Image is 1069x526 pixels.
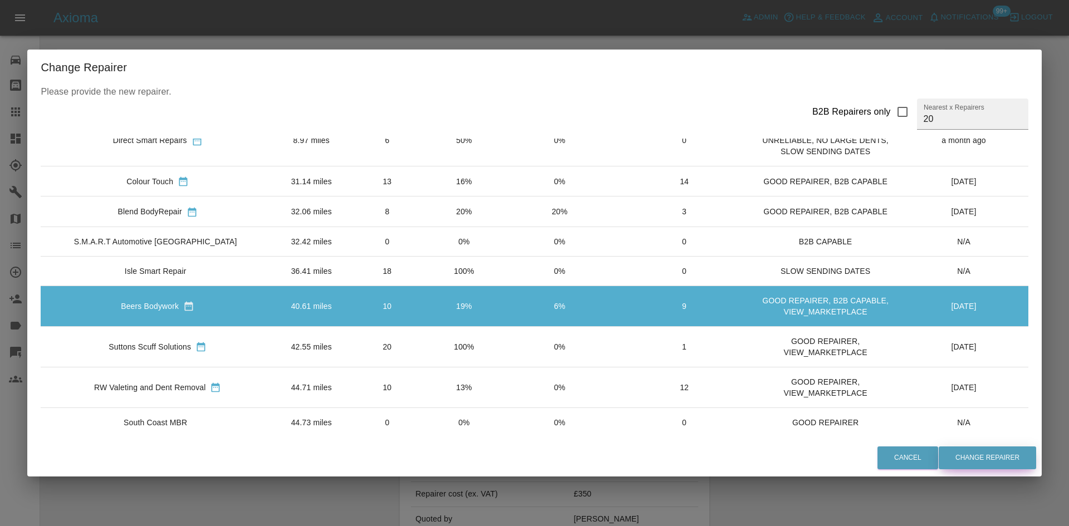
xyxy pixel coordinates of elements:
td: 42.55 miles [274,326,349,367]
div: South Coast MBR [124,417,187,428]
td: 8 [349,196,426,227]
div: Direct Smart Repairs [113,135,187,146]
td: 0% [502,115,617,166]
td: 12 [617,367,752,407]
td: GOOD REPAIRER [752,407,900,437]
p: Please provide the new repairer. [41,85,1028,99]
td: 0 [617,256,752,286]
td: 13 [349,166,426,196]
td: N/A [900,256,1028,286]
td: SLOW SENDING DATES [752,256,900,286]
td: 9 [617,286,752,326]
td: 10 [349,367,426,407]
label: Nearest x Repairers [924,102,984,112]
td: 19% [426,286,502,326]
td: 0% [426,227,502,256]
td: 20 [349,326,426,367]
td: 0% [502,166,617,196]
td: 3 [617,196,752,227]
td: 0 [617,115,752,166]
td: 40.61 miles [274,286,349,326]
td: a month ago [900,115,1028,166]
td: 44.73 miles [274,407,349,437]
td: [DATE] [900,166,1028,196]
td: [DATE] [900,196,1028,227]
td: GOOD REPAIRER, VIEW_MARKETPLACE [752,326,900,367]
td: 0 [617,407,752,437]
td: 20% [502,196,617,227]
div: Colour Touch [126,176,173,187]
td: 0 [349,407,426,437]
td: GOOD REPAIRER, B2B CAPABLE [752,166,900,196]
div: B2B Repairers only [812,105,891,119]
td: 0% [502,407,617,437]
td: 0% [502,227,617,256]
td: 8.97 miles [274,115,349,166]
div: S.M.A.R.T Automotive [GEOGRAPHIC_DATA] [74,236,237,247]
td: 6 [349,115,426,166]
td: 0% [426,407,502,437]
td: 100% [426,256,502,286]
div: Suttons Scuff Solutions [109,341,191,352]
td: 100% [426,326,502,367]
td: [DATE] [900,326,1028,367]
td: 14 [617,166,752,196]
td: N/A [900,227,1028,256]
td: 0% [502,256,617,286]
td: 10 [349,286,426,326]
td: 0% [502,367,617,407]
td: 44.71 miles [274,367,349,407]
td: [DATE] [900,286,1028,326]
div: Blend BodyRepair [118,206,182,217]
div: Isle Smart Repair [125,266,187,277]
td: 6% [502,286,617,326]
td: 32.42 miles [274,227,349,256]
button: Change Repairer [939,446,1036,469]
td: 36.41 miles [274,256,349,286]
td: 31.14 miles [274,166,349,196]
td: 0 [349,227,426,256]
td: GOOD REPAIRER, B2B CAPABLE [752,196,900,227]
td: USE_WITH_CAUTION, UNRELIABLE, NO LARGE DENTS, SLOW SENDING DATES [752,115,900,166]
td: GOOD REPAIRER, B2B CAPABLE, VIEW_MARKETPLACE [752,286,900,326]
td: 18 [349,256,426,286]
td: N/A [900,407,1028,437]
td: [DATE] [900,367,1028,407]
div: Beers Bodywork [121,301,179,312]
td: 16% [426,166,502,196]
td: 0 [617,227,752,256]
div: RW Valeting and Dent Removal [94,382,206,393]
td: GOOD REPAIRER, VIEW_MARKETPLACE [752,367,900,407]
td: 20% [426,196,502,227]
button: Cancel [877,446,938,469]
td: 32.06 miles [274,196,349,227]
td: 1 [617,326,752,367]
td: B2B CAPABLE [752,227,900,256]
td: 13% [426,367,502,407]
td: 0% [502,326,617,367]
td: 50% [426,115,502,166]
h2: Change Repairer [27,50,1041,85]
